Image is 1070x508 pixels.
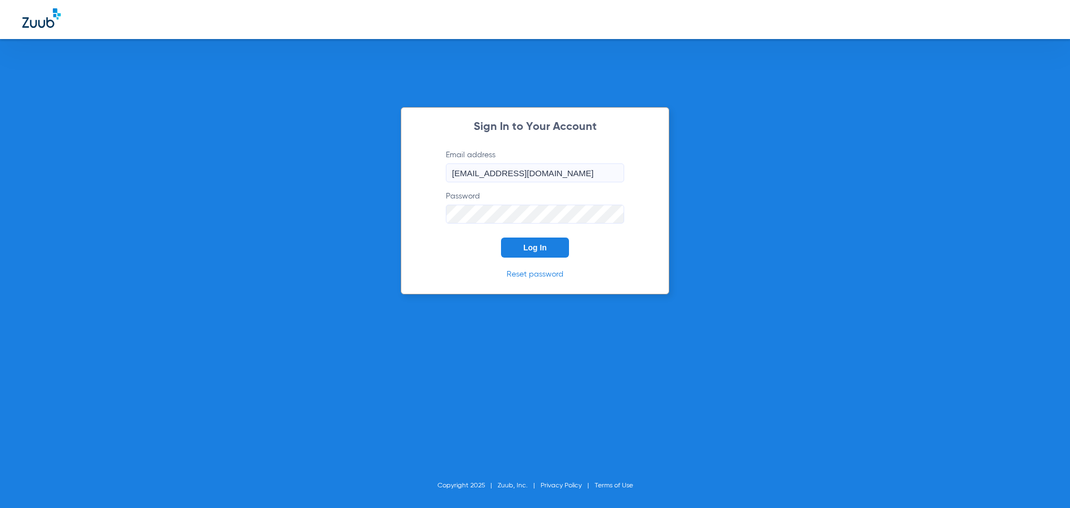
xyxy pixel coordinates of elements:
[446,191,624,224] label: Password
[446,163,624,182] input: Email address
[501,238,569,258] button: Log In
[507,270,563,278] a: Reset password
[429,122,641,133] h2: Sign In to Your Account
[498,480,541,491] li: Zuub, Inc.
[595,482,633,489] a: Terms of Use
[446,149,624,182] label: Email address
[22,8,61,28] img: Zuub Logo
[523,243,547,252] span: Log In
[437,480,498,491] li: Copyright 2025
[541,482,582,489] a: Privacy Policy
[446,205,624,224] input: Password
